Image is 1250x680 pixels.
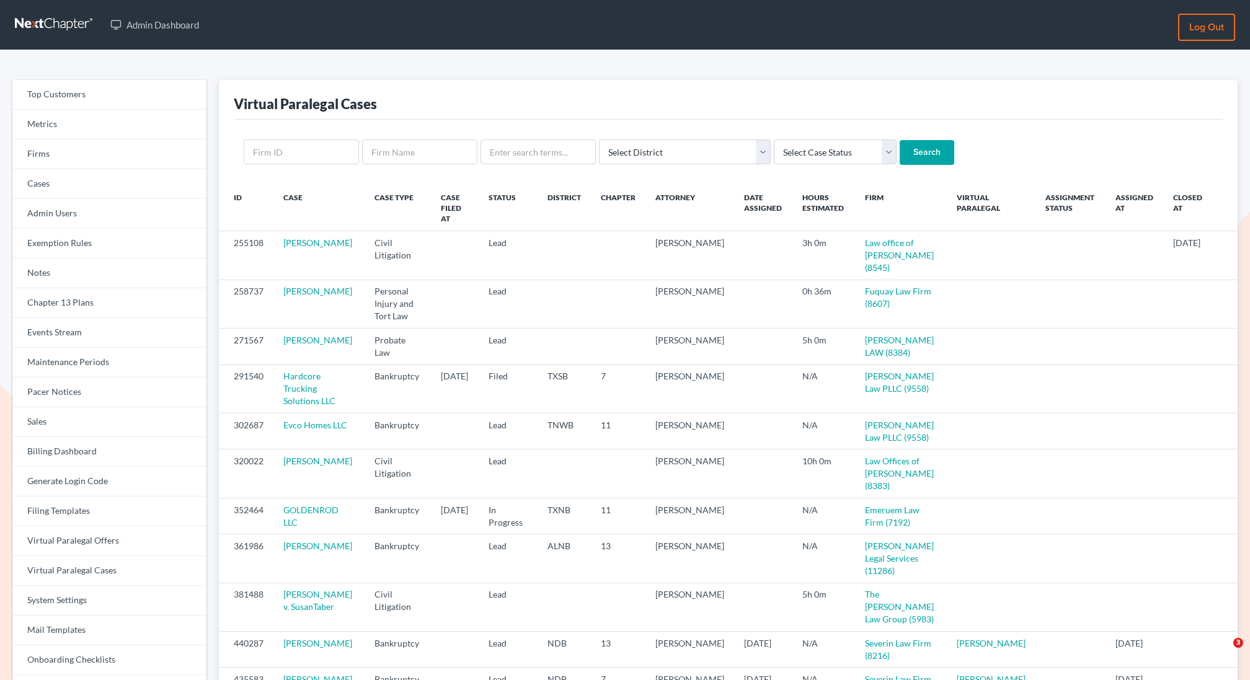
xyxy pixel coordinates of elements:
td: [PERSON_NAME] [645,364,734,413]
a: Severin Law Firm (8216) [865,638,931,661]
a: Chapter 13 Plans [12,288,206,318]
td: ALNB [538,534,591,583]
a: Law office of [PERSON_NAME] (8545) [865,237,934,273]
a: [PERSON_NAME] v. SusanTaber [283,589,352,612]
a: System Settings [12,586,206,616]
td: N/A [792,364,854,413]
a: Sales [12,407,206,437]
a: [PERSON_NAME] [283,456,352,466]
td: 258737 [219,280,273,328]
a: Mail Templates [12,616,206,645]
td: TXNB [538,498,591,534]
td: N/A [792,498,854,534]
td: Bankruptcy [365,413,431,449]
a: [PERSON_NAME] [283,286,352,296]
td: [PERSON_NAME] [645,413,734,449]
a: [PERSON_NAME] [283,335,352,345]
th: Status [479,185,538,231]
td: 271567 [219,329,273,364]
td: [PERSON_NAME] [645,632,734,668]
td: Bankruptcy [365,364,431,413]
a: Billing Dashboard [12,437,206,467]
input: Firm ID [244,139,359,164]
td: Lead [479,449,538,498]
th: Closed at [1163,185,1213,231]
th: Firm [855,185,947,231]
td: Lead [479,329,538,364]
td: [DATE] [1106,632,1164,668]
a: Virtual Paralegal Offers [12,526,206,556]
td: Civil Litigation [365,583,431,631]
a: Fuquay Law Firm (8607) [865,286,931,309]
td: 352464 [219,498,273,534]
td: Lead [479,534,538,583]
td: Filed [479,364,538,413]
th: Assigned at [1106,185,1164,231]
th: Case Filed At [431,185,479,231]
a: Top Customers [12,80,206,110]
a: [PERSON_NAME] Legal Services (11286) [865,541,934,576]
td: 11 [591,498,645,534]
td: NDB [538,632,591,668]
a: Exemption Rules [12,229,206,258]
td: [DATE] [1163,231,1213,280]
td: Lead [479,231,538,280]
td: Lead [479,413,538,449]
a: Metrics [12,110,206,139]
a: Generate Login Code [12,467,206,497]
td: Bankruptcy [365,498,431,534]
td: 13 [591,534,645,583]
span: 3 [1233,638,1243,648]
td: 255108 [219,231,273,280]
th: Date Assigned [734,185,792,231]
td: 440287 [219,632,273,668]
td: Lead [479,583,538,631]
a: Hardcore Trucking Solutions LLC [283,371,335,406]
td: [PERSON_NAME] [645,498,734,534]
th: Virtual Paralegal [947,185,1035,231]
td: 11 [591,413,645,449]
td: Lead [479,632,538,668]
td: TNWB [538,413,591,449]
iframe: Intercom live chat [1208,638,1238,668]
input: Enter search terms... [481,139,596,164]
td: Lead [479,280,538,328]
a: [PERSON_NAME] [283,237,352,248]
a: The [PERSON_NAME] Law Group (5983) [865,589,934,624]
td: Bankruptcy [365,534,431,583]
a: Cases [12,169,206,199]
td: 5h 0m [792,329,854,364]
td: 361986 [219,534,273,583]
td: 320022 [219,449,273,498]
td: 291540 [219,364,273,413]
td: In Progress [479,498,538,534]
a: Admin Users [12,199,206,229]
a: Law Offices of [PERSON_NAME] (8383) [865,456,934,491]
a: Log out [1178,14,1235,41]
td: N/A [792,413,854,449]
th: Case [273,185,365,231]
td: Bankruptcy [365,632,431,668]
a: Events Stream [12,318,206,348]
td: Civil Litigation [365,449,431,498]
a: [PERSON_NAME] Law PLLC (9558) [865,420,934,443]
td: 381488 [219,583,273,631]
a: Notes [12,258,206,288]
a: [PERSON_NAME] [957,638,1026,648]
a: Emeruem Law Firm (7192) [865,505,920,528]
td: Probate Law [365,329,431,364]
a: [PERSON_NAME] Law PLLC (9558) [865,371,934,394]
td: [PERSON_NAME] [645,583,734,631]
th: Case Type [365,185,431,231]
td: [DATE] [431,364,479,413]
a: [PERSON_NAME] [283,638,352,648]
a: Admin Dashboard [104,14,205,36]
th: ID [219,185,273,231]
td: 13 [591,632,645,668]
th: District [538,185,591,231]
td: [PERSON_NAME] [645,329,734,364]
td: 302687 [219,413,273,449]
th: Attorney [645,185,734,231]
td: Personal Injury and Tort Law [365,280,431,328]
th: Chapter [591,185,645,231]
